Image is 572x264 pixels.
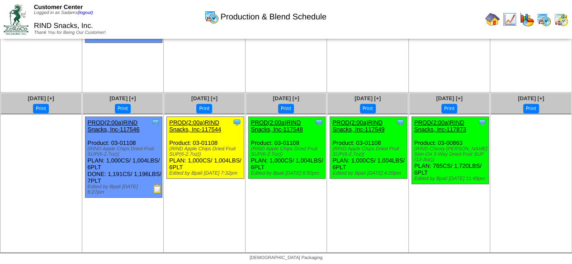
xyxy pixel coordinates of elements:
[250,255,322,260] span: [DEMOGRAPHIC_DATA] Packaging
[251,146,325,157] div: (RIND Apple Chips Dried Fruit SUP(6-2.7oz))
[33,104,49,113] button: Print
[28,95,54,102] a: [DATE] [+]
[109,95,136,102] a: [DATE] [+]
[153,184,162,193] img: Production Report
[191,95,217,102] a: [DATE] [+]
[169,171,243,176] div: Edited by Bpali [DATE] 7:32pm
[151,118,160,127] img: Tooltip
[477,118,487,127] img: Tooltip
[436,95,463,102] a: [DATE] [+]
[251,171,325,176] div: Edited by Bpali [DATE] 6:50pm
[78,10,93,15] a: (logout)
[34,10,93,15] span: Logged in as Sadams
[523,104,539,113] button: Print
[520,12,534,27] img: graph.gif
[355,95,381,102] a: [DATE] [+]
[332,171,407,176] div: Edited by Bpali [DATE] 4:20pm
[169,146,243,157] div: (RIND Apple Chips Dried Fruit SUP(6-2.7oz))
[88,146,162,157] div: (RIND Apple Chips Dried Fruit SUP(6-2.7oz))
[273,95,299,102] a: [DATE] [+]
[414,119,466,133] a: PROD(2:00a)RIND Snacks, Inc-117873
[330,117,407,179] div: Product: 03-01108 PLAN: 1,000CS / 1,004LBS / 6PLT
[332,146,407,157] div: (RIND Apple Chips Dried Fruit SUP(6-2.7oz))
[411,117,488,184] div: Product: 03-00863 PLAN: 765CS / 1,720LBS / 6PLT
[278,104,294,113] button: Print
[4,4,28,34] img: ZoRoCo_Logo(Green%26Foil)%20jpg.webp
[232,118,241,127] img: Tooltip
[34,4,83,10] span: Customer Center
[441,104,457,113] button: Print
[88,119,140,133] a: PROD(2:00a)RIND Snacks, Inc-117546
[518,95,544,102] a: [DATE] [+]
[169,119,221,133] a: PROD(2:00a)RIND Snacks, Inc-117544
[314,118,323,127] img: Tooltip
[88,184,162,195] div: Edited by Bpali [DATE] 6:27pm
[332,119,384,133] a: PROD(2:00a)RIND Snacks, Inc-117549
[414,176,488,181] div: Edited by Bpali [DATE] 11:49pm
[251,119,303,133] a: PROD(2:00a)RIND Snacks, Inc-117548
[360,104,376,113] button: Print
[554,12,568,27] img: calendarinout.gif
[221,12,326,22] span: Production & Blend Schedule
[196,104,212,113] button: Print
[115,104,131,113] button: Print
[85,117,162,198] div: Product: 03-01108 PLAN: 1,000CS / 1,004LBS / 6PLT DONE: 1,191CS / 1,196LBS / 7PLT
[248,117,325,179] div: Product: 03-01108 PLAN: 1,000CS / 1,004LBS / 6PLT
[204,9,219,24] img: calendarprod.gif
[167,117,244,179] div: Product: 03-01108 PLAN: 1,000CS / 1,004LBS / 6PLT
[485,12,500,27] img: home.gif
[537,12,551,27] img: calendarprod.gif
[414,146,488,162] div: (RIND-Chewy [PERSON_NAME] Skin-On 3-Way Dried Fruit SUP (12-3oz))
[502,12,517,27] img: line_graph.gif
[396,118,405,127] img: Tooltip
[34,22,93,30] span: RIND Snacks, Inc.
[34,30,106,35] span: Thank You for Being Our Customer!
